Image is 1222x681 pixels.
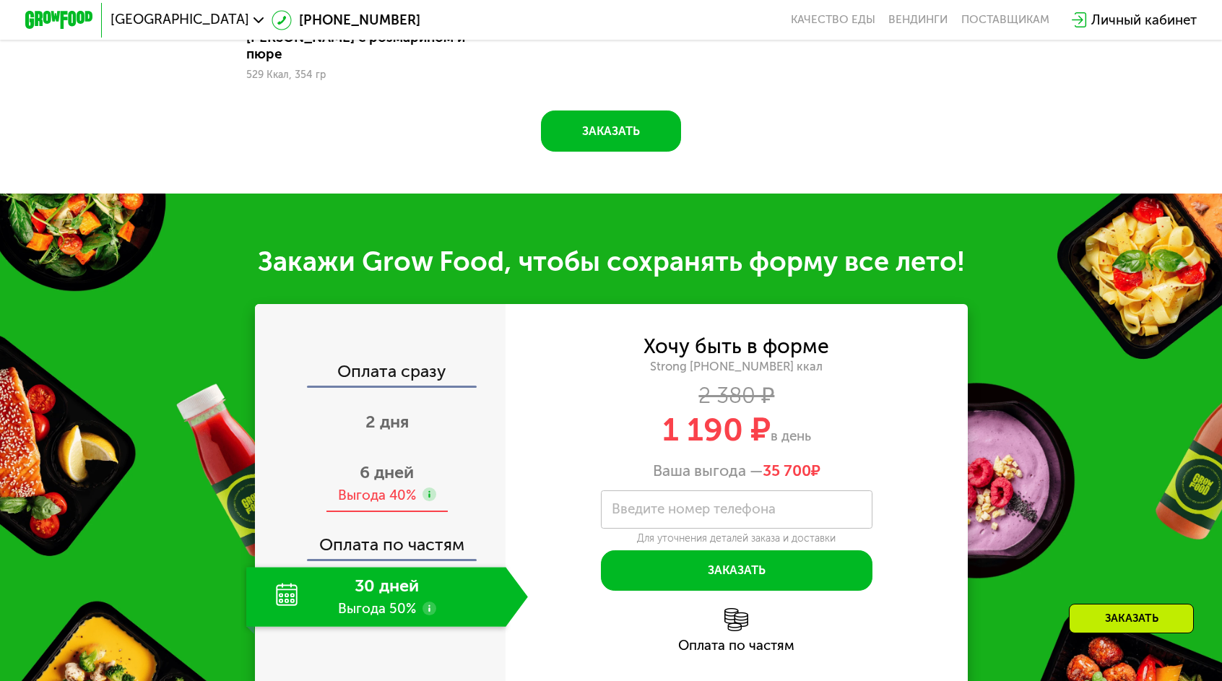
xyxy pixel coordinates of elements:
div: Оплата сразу [256,363,506,386]
button: Заказать [541,110,682,151]
div: Хочу быть в форме [643,337,829,356]
span: 6 дней [360,462,414,482]
div: поставщикам [961,13,1049,27]
div: Для уточнения деталей заказа и доставки [601,532,872,545]
button: Заказать [601,550,872,591]
a: [PHONE_NUMBER] [272,10,420,30]
div: Ваша выгода — [506,461,967,480]
div: 529 Ккал, 354 гр [246,69,461,81]
a: Качество еды [791,13,875,27]
span: 35 700 [763,461,811,480]
div: 2 380 ₽ [506,386,967,405]
div: Оплата по частям [256,520,506,559]
span: в день [771,428,811,444]
label: Введите номер телефона [612,505,776,514]
span: 2 дня [365,412,409,432]
div: Личный кабинет [1091,10,1197,30]
div: Выгода 40% [338,486,416,505]
span: [GEOGRAPHIC_DATA] [110,13,249,27]
div: [PERSON_NAME] с розмарином и пюре [246,29,474,63]
span: ₽ [763,461,820,480]
img: l6xcnZfty9opOoJh.png [724,608,748,632]
div: Strong [PHONE_NUMBER] ккал [506,359,967,374]
span: 1 190 ₽ [662,410,771,449]
a: Вендинги [888,13,948,27]
div: Оплата по частям [506,639,967,653]
div: Заказать [1069,604,1194,633]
